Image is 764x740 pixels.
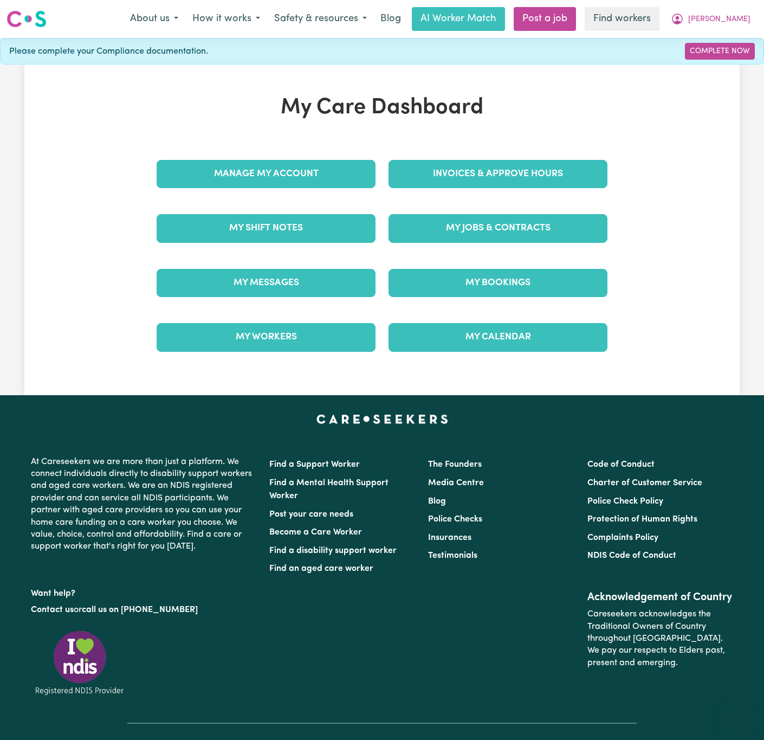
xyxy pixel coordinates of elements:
[185,8,267,30] button: How it works
[428,497,446,506] a: Blog
[31,629,128,697] img: Registered NDIS provider
[688,14,750,25] span: [PERSON_NAME]
[585,7,659,31] a: Find workers
[269,528,362,537] a: Become a Care Worker
[123,8,185,30] button: About us
[82,606,198,614] a: call us on [PHONE_NUMBER]
[7,7,47,31] a: Careseekers logo
[9,45,208,58] span: Please complete your Compliance documentation.
[587,551,676,560] a: NDIS Code of Conduct
[7,9,47,29] img: Careseekers logo
[428,551,477,560] a: Testimonials
[157,160,375,188] a: Manage My Account
[31,600,256,620] p: or
[157,214,375,242] a: My Shift Notes
[269,546,397,555] a: Find a disability support worker
[31,606,74,614] a: Contact us
[31,583,256,600] p: Want help?
[587,533,658,542] a: Complaints Policy
[269,479,389,500] a: Find a Mental Health Support Worker
[428,515,482,524] a: Police Checks
[157,269,375,297] a: My Messages
[389,160,607,188] a: Invoices & Approve Hours
[514,7,576,31] a: Post a job
[428,533,471,542] a: Insurances
[428,479,484,487] a: Media Centre
[587,515,697,524] a: Protection of Human Rights
[31,452,256,557] p: At Careseekers we are more than just a platform. We connect individuals directly to disability su...
[374,7,407,31] a: Blog
[269,510,353,519] a: Post your care needs
[428,460,482,469] a: The Founders
[721,697,755,731] iframe: Button to launch messaging window
[389,214,607,242] a: My Jobs & Contracts
[412,7,505,31] a: AI Worker Match
[316,415,448,423] a: Careseekers home page
[664,8,757,30] button: My Account
[685,43,755,60] a: Complete Now
[269,564,373,573] a: Find an aged care worker
[587,460,655,469] a: Code of Conduct
[587,591,733,604] h2: Acknowledgement of Country
[587,497,663,506] a: Police Check Policy
[157,323,375,351] a: My Workers
[267,8,374,30] button: Safety & resources
[587,604,733,673] p: Careseekers acknowledges the Traditional Owners of Country throughout [GEOGRAPHIC_DATA]. We pay o...
[269,460,360,469] a: Find a Support Worker
[150,95,614,121] h1: My Care Dashboard
[389,269,607,297] a: My Bookings
[587,479,702,487] a: Charter of Customer Service
[389,323,607,351] a: My Calendar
